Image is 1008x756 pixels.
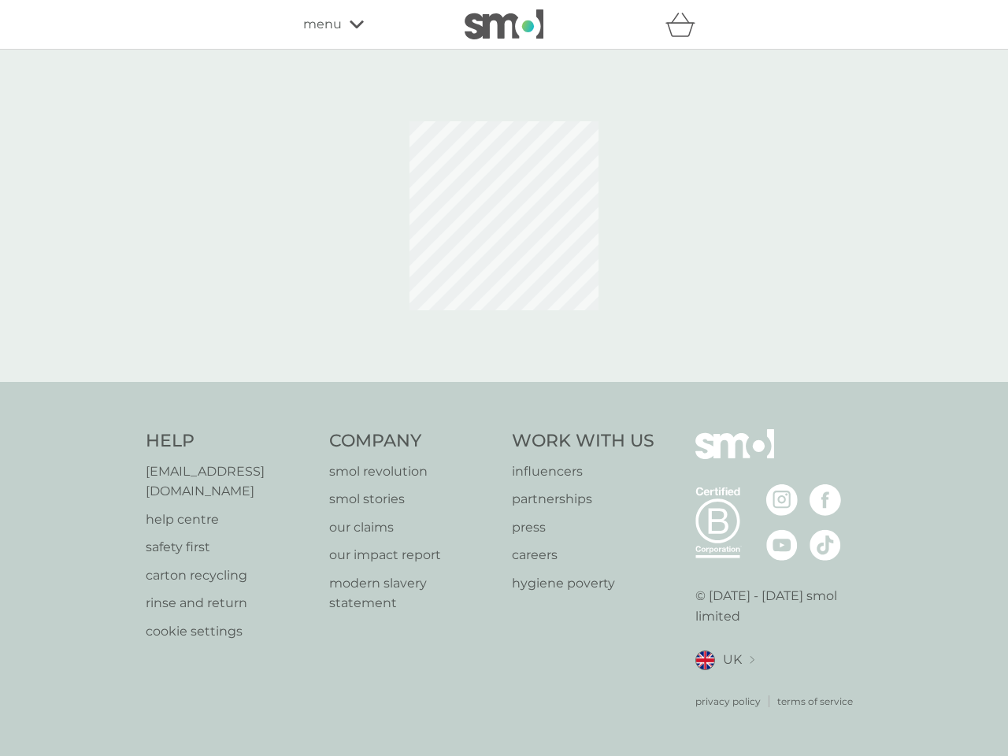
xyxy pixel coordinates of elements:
a: our impact report [329,545,497,565]
h4: Help [146,429,313,454]
img: UK flag [695,650,715,670]
img: smol [465,9,543,39]
h4: Work With Us [512,429,654,454]
a: careers [512,545,654,565]
a: cookie settings [146,621,313,642]
img: select a new location [750,656,754,665]
a: rinse and return [146,593,313,613]
a: modern slavery statement [329,573,497,613]
img: visit the smol Tiktok page [810,529,841,561]
a: partnerships [512,489,654,510]
p: © [DATE] - [DATE] smol limited [695,586,863,626]
span: UK [723,650,742,670]
a: press [512,517,654,538]
img: smol [695,429,774,483]
span: menu [303,14,342,35]
img: visit the smol Facebook page [810,484,841,516]
a: influencers [512,461,654,482]
a: smol revolution [329,461,497,482]
a: our claims [329,517,497,538]
a: carton recycling [146,565,313,586]
img: visit the smol Youtube page [766,529,798,561]
h4: Company [329,429,497,454]
a: safety first [146,537,313,558]
a: [EMAIL_ADDRESS][DOMAIN_NAME] [146,461,313,502]
a: smol stories [329,489,497,510]
a: help centre [146,510,313,530]
img: visit the smol Instagram page [766,484,798,516]
div: basket [665,9,705,40]
a: terms of service [777,694,853,709]
a: hygiene poverty [512,573,654,594]
a: privacy policy [695,694,761,709]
